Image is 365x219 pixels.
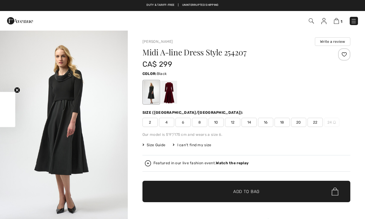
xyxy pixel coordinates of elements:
[291,118,306,127] span: 20
[308,118,323,127] span: 22
[142,60,172,69] span: CA$ 299
[142,110,245,115] div: Size ([GEOGRAPHIC_DATA]/[GEOGRAPHIC_DATA]):
[241,118,257,127] span: 14
[332,187,338,195] img: Bag.svg
[14,87,20,93] button: Close teaser
[143,81,159,104] div: Black
[275,118,290,127] span: 18
[142,39,173,44] a: [PERSON_NAME]
[333,121,336,124] img: ring-m.svg
[315,37,350,46] button: Write a review
[324,118,339,127] span: 24
[258,118,273,127] span: 16
[161,81,177,104] div: Deep cherry
[334,18,339,24] img: Shopping Bag
[216,161,249,165] strong: Watch the replay
[233,188,260,195] span: Add to Bag
[142,142,165,148] span: Size Guide
[142,48,316,56] h1: Midi A-line Dress Style 254207
[225,118,240,127] span: 12
[321,18,326,24] img: My Info
[173,142,211,148] div: I can't find my size
[153,161,249,165] div: Featured in our live fashion event.
[142,181,350,202] button: Add to Bag
[145,160,151,166] img: Watch the replay
[208,118,224,127] span: 10
[7,15,33,27] img: 1ère Avenue
[142,72,157,76] span: Color:
[142,132,350,137] div: Our model is 5'9"/175 cm and wears a size 6.
[334,17,342,24] a: 1
[159,118,174,127] span: 4
[157,72,167,76] span: Black
[341,19,342,24] span: 1
[309,18,314,24] img: Search
[175,118,191,127] span: 6
[142,118,158,127] span: 2
[351,18,357,24] img: Menu
[192,118,207,127] span: 8
[7,17,33,23] a: 1ère Avenue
